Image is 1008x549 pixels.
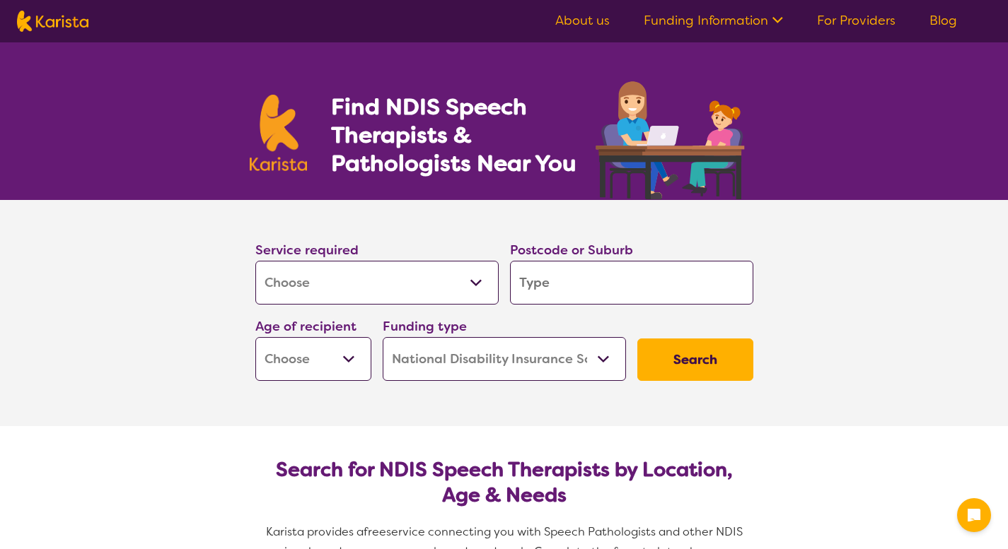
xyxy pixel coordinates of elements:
[255,242,359,259] label: Service required
[250,95,308,171] img: Karista logo
[267,457,742,508] h2: Search for NDIS Speech Therapists by Location, Age & Needs
[510,242,633,259] label: Postcode or Suburb
[644,12,783,29] a: Funding Information
[584,76,759,200] img: speech-therapy
[266,524,364,539] span: Karista provides a
[17,11,88,32] img: Karista logo
[255,318,357,335] label: Age of recipient
[555,12,610,29] a: About us
[510,261,753,305] input: Type
[637,338,753,381] button: Search
[364,524,386,539] span: free
[331,93,593,177] h1: Find NDIS Speech Therapists & Pathologists Near You
[929,12,957,29] a: Blog
[383,318,467,335] label: Funding type
[817,12,896,29] a: For Providers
